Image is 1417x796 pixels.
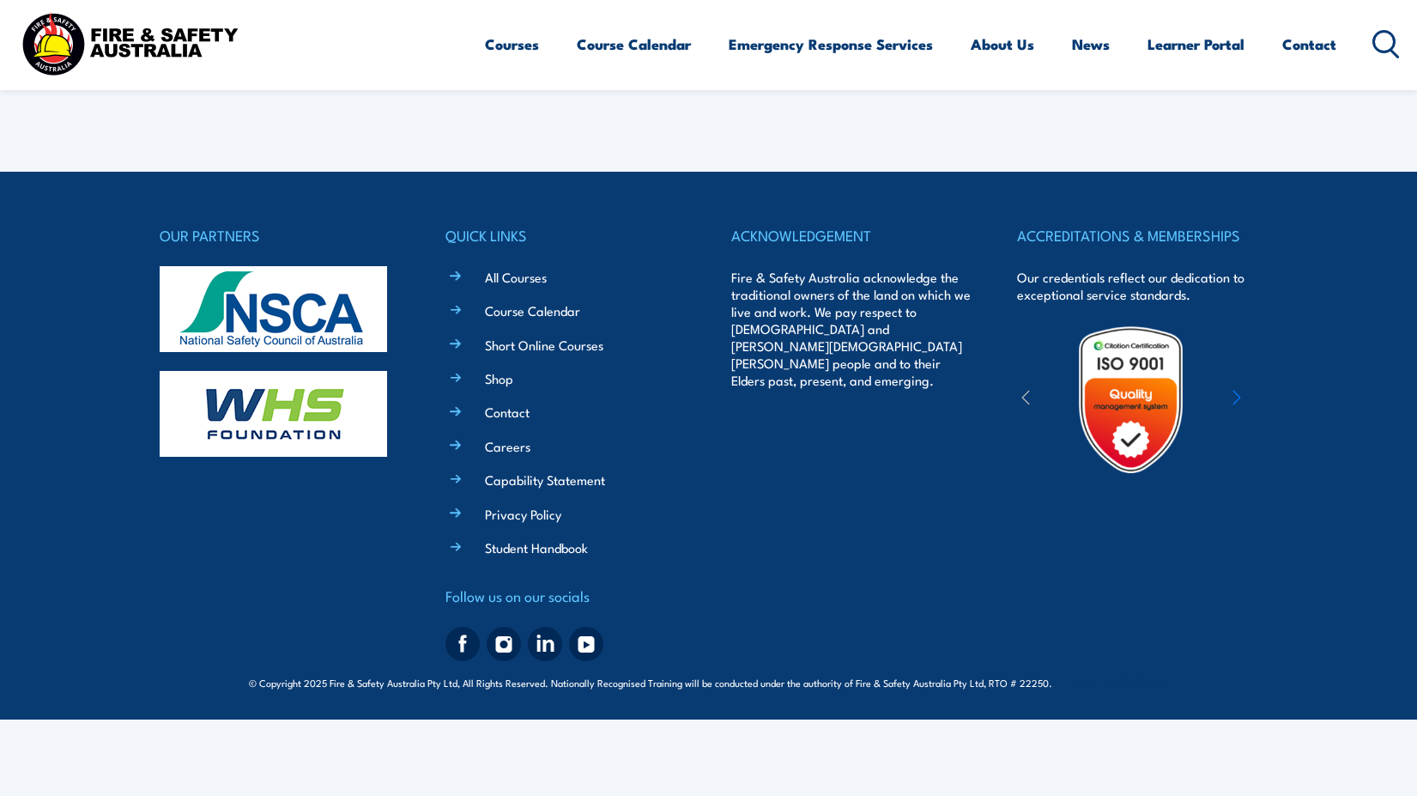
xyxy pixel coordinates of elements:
[485,437,530,455] a: Careers
[731,223,972,247] h4: ACKNOWLEDGEMENT
[445,584,686,608] h4: Follow us on our socials
[1207,370,1356,429] img: ewpa-logo
[485,301,580,319] a: Course Calendar
[249,674,1168,690] span: © Copyright 2025 Fire & Safety Australia Pty Ltd, All Rights Reserved. Nationally Recognised Trai...
[485,505,561,523] a: Privacy Policy
[1282,21,1336,67] a: Contact
[485,471,605,489] a: Capability Statement
[160,266,387,352] img: nsca-logo-footer
[731,269,972,389] p: Fire & Safety Australia acknowledge the traditional owners of the land on which we live and work....
[971,21,1034,67] a: About Us
[1072,676,1168,690] span: Site:
[1072,21,1110,67] a: News
[485,21,539,67] a: Courses
[577,21,691,67] a: Course Calendar
[1017,269,1257,303] p: Our credentials reflect our dedication to exceptional service standards.
[485,268,547,286] a: All Courses
[1056,325,1206,475] img: Untitled design (19)
[1148,21,1244,67] a: Learner Portal
[445,223,686,247] h4: QUICK LINKS
[160,223,400,247] h4: OUR PARTNERS
[485,538,588,556] a: Student Handbook
[485,403,530,421] a: Contact
[1017,223,1257,247] h4: ACCREDITATIONS & MEMBERSHIPS
[160,371,387,457] img: whs-logo-footer
[485,369,513,387] a: Shop
[485,336,603,354] a: Short Online Courses
[729,21,933,67] a: Emergency Response Services
[1108,673,1168,690] a: KND Digital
